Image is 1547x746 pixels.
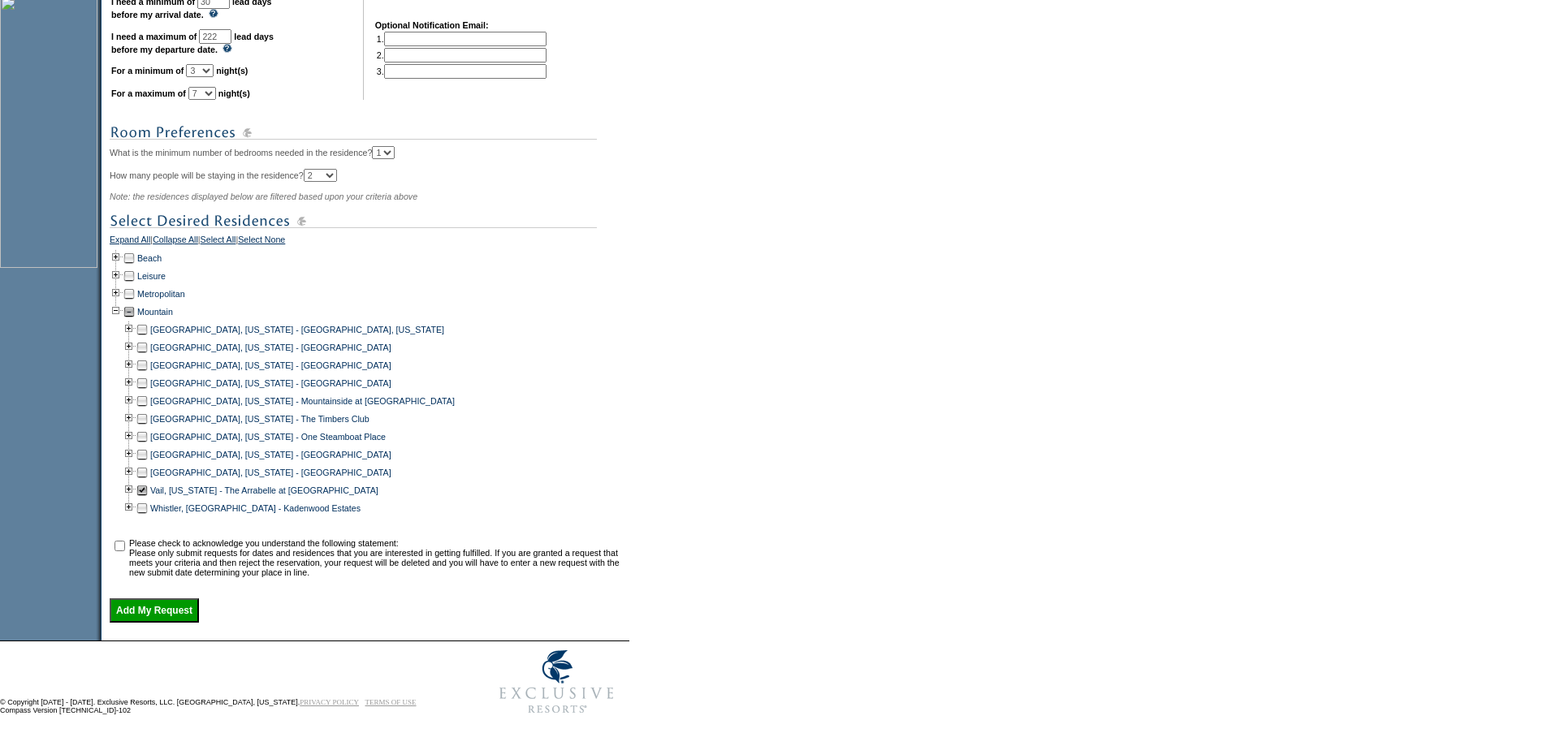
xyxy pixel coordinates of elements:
[150,378,391,388] a: [GEOGRAPHIC_DATA], [US_STATE] - [GEOGRAPHIC_DATA]
[216,66,248,75] b: night(s)
[110,598,199,623] input: Add My Request
[111,32,197,41] b: I need a maximum of
[150,325,444,334] a: [GEOGRAPHIC_DATA], [US_STATE] - [GEOGRAPHIC_DATA], [US_STATE]
[137,271,166,281] a: Leisure
[150,503,361,513] a: Whistler, [GEOGRAPHIC_DATA] - Kadenwood Estates
[129,538,624,577] td: Please check to acknowledge you understand the following statement: Please only submit requests f...
[201,235,236,249] a: Select All
[150,432,386,442] a: [GEOGRAPHIC_DATA], [US_STATE] - One Steamboat Place
[150,343,391,352] a: [GEOGRAPHIC_DATA], [US_STATE] - [GEOGRAPHIC_DATA]
[111,32,274,54] b: lead days before my departure date.
[137,253,162,263] a: Beach
[365,698,417,706] a: TERMS OF USE
[111,66,184,75] b: For a minimum of
[150,360,391,370] a: [GEOGRAPHIC_DATA], [US_STATE] - [GEOGRAPHIC_DATA]
[377,64,547,79] td: 3.
[218,88,250,98] b: night(s)
[110,235,625,249] div: | | |
[300,698,359,706] a: PRIVACY POLICY
[375,20,489,30] b: Optional Notification Email:
[110,192,417,201] span: Note: the residences displayed below are filtered based upon your criteria above
[150,396,455,406] a: [GEOGRAPHIC_DATA], [US_STATE] - Mountainside at [GEOGRAPHIC_DATA]
[223,44,232,53] img: questionMark_lightBlue.gif
[150,468,391,477] a: [GEOGRAPHIC_DATA], [US_STATE] - [GEOGRAPHIC_DATA]
[153,235,198,249] a: Collapse All
[150,485,378,495] a: Vail, [US_STATE] - The Arrabelle at [GEOGRAPHIC_DATA]
[377,48,547,63] td: 2.
[111,88,186,98] b: For a maximum of
[137,307,173,317] a: Mountain
[377,32,547,46] td: 1.
[137,289,185,299] a: Metropolitan
[150,450,391,459] a: [GEOGRAPHIC_DATA], [US_STATE] - [GEOGRAPHIC_DATA]
[209,9,218,18] img: questionMark_lightBlue.gif
[110,235,150,249] a: Expand All
[238,235,285,249] a: Select None
[484,641,629,722] img: Exclusive Resorts
[150,414,369,424] a: [GEOGRAPHIC_DATA], [US_STATE] - The Timbers Club
[110,123,597,143] img: subTtlRoomPreferences.gif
